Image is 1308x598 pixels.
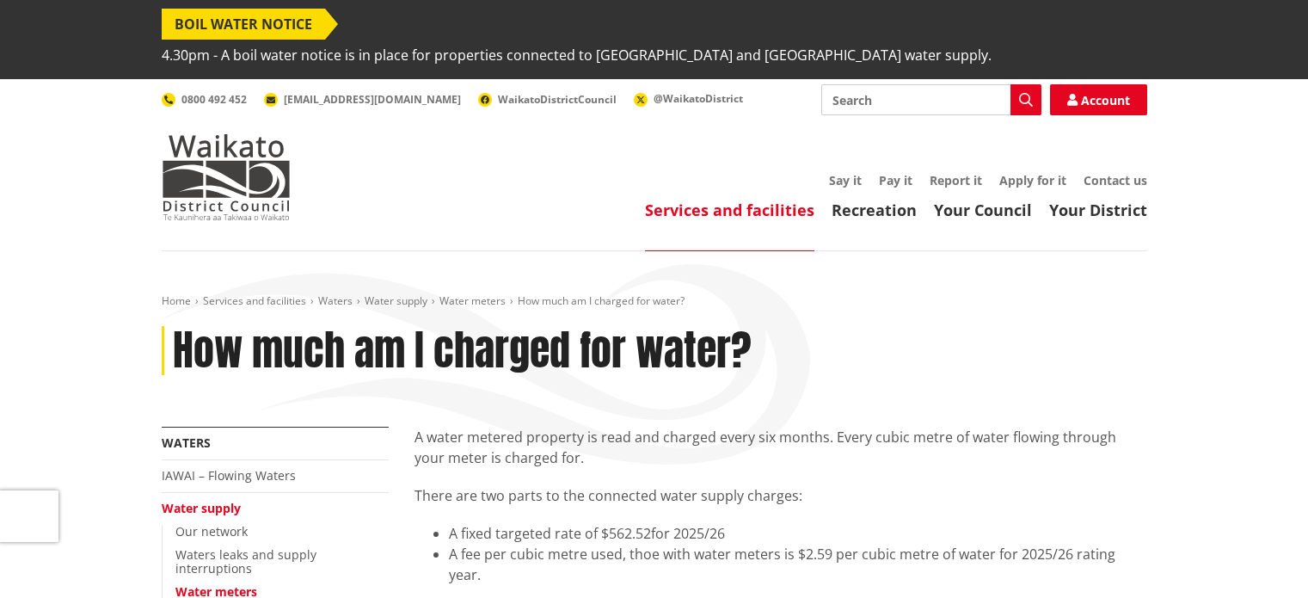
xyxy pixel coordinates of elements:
[162,293,191,308] a: Home
[318,293,353,308] a: Waters
[365,293,427,308] a: Water supply
[181,92,247,107] span: 0800 492 452
[162,9,325,40] span: BOIL WATER NOTICE
[162,467,296,484] a: IAWAI – Flowing Waters
[498,92,617,107] span: WaikatoDistrictCouncil
[203,293,306,308] a: Services and facilities
[999,172,1066,188] a: Apply for it
[645,200,814,220] a: Services and facilities
[832,200,917,220] a: Recreation
[264,92,461,107] a: [EMAIL_ADDRESS][DOMAIN_NAME]
[175,523,248,539] a: Our network
[162,92,247,107] a: 0800 492 452
[173,326,752,376] h1: How much am I charged for water?
[284,92,461,107] span: [EMAIL_ADDRESS][DOMAIN_NAME]
[162,134,291,220] img: Waikato District Council - Te Kaunihera aa Takiwaa o Waikato
[821,84,1041,115] input: Search input
[1050,84,1147,115] a: Account
[1049,200,1147,220] a: Your District
[478,92,617,107] a: WaikatoDistrictCouncil
[439,293,506,308] a: Water meters
[651,524,725,543] span: for 2025/26
[162,294,1147,309] nav: breadcrumb
[518,293,685,308] span: How much am I charged for water?
[930,172,982,188] a: Report it
[175,546,316,577] a: Waters leaks and supply interruptions
[162,40,992,71] span: 4.30pm - A boil water notice is in place for properties connected to [GEOGRAPHIC_DATA] and [GEOGR...
[415,485,1147,506] p: There are two parts to the connected water supply charges:
[162,435,211,451] a: Waters
[415,427,1147,468] p: A water metered property is read and charged every six months. Every cubic metre of water flowing...
[1084,172,1147,188] a: Contact us
[879,172,912,188] a: Pay it
[654,91,743,106] span: @WaikatoDistrict
[449,524,651,543] span: A fixed targeted rate of $562.52
[162,500,241,516] a: Water supply
[449,544,1147,585] li: A fee per cubic metre used, thoe with water meters is $2.59 per cubic metre of water for 2025/26 ...
[829,172,862,188] a: Say it
[634,91,743,106] a: @WaikatoDistrict
[934,200,1032,220] a: Your Council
